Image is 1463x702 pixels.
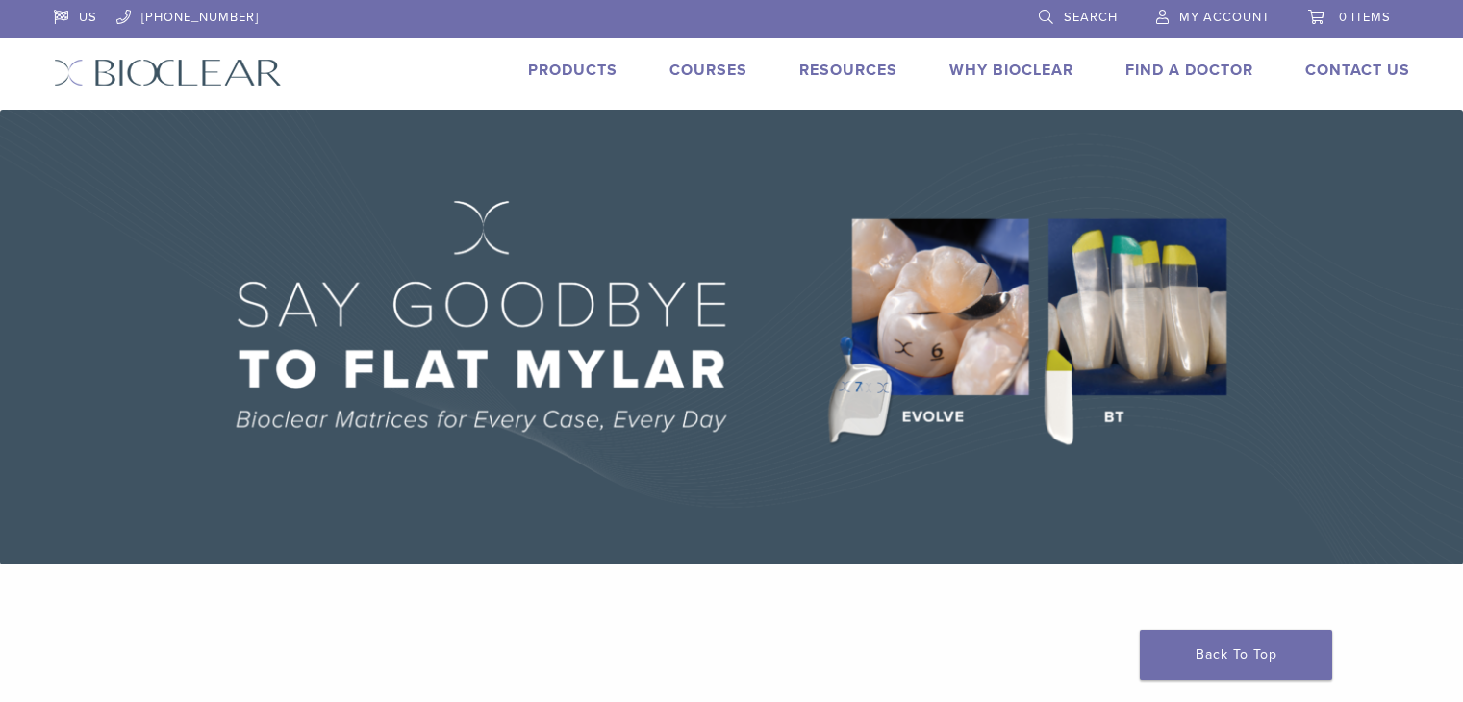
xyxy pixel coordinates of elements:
span: Search [1064,10,1118,25]
a: Back To Top [1140,630,1332,680]
span: My Account [1179,10,1270,25]
a: Contact Us [1305,61,1410,80]
a: Products [528,61,618,80]
img: Bioclear [54,59,282,87]
a: Why Bioclear [949,61,1073,80]
span: 0 items [1339,10,1391,25]
a: Courses [669,61,747,80]
a: Find A Doctor [1125,61,1253,80]
a: Resources [799,61,897,80]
